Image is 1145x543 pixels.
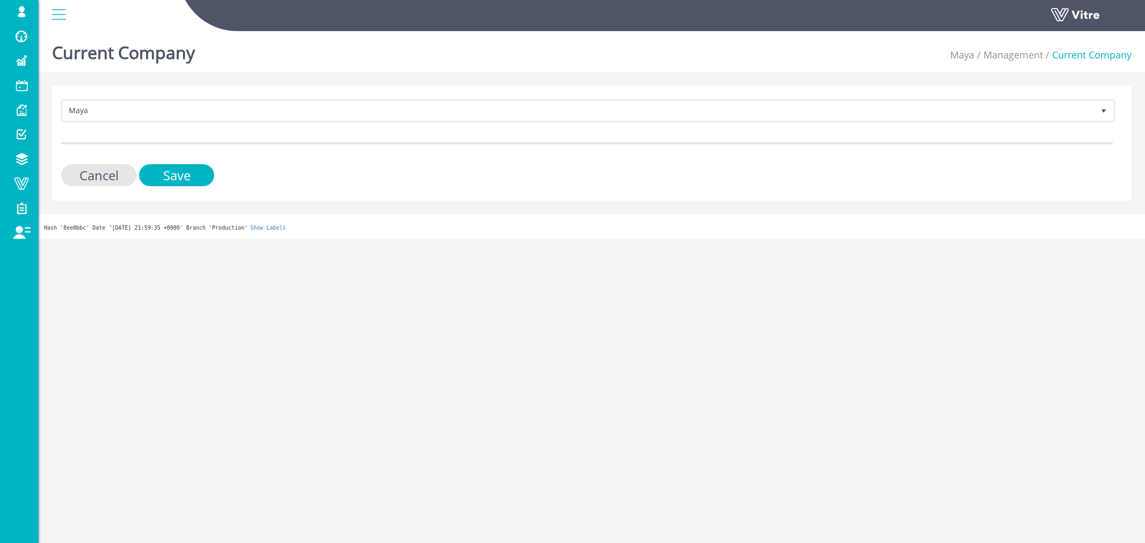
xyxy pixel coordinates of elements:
span: Hash '8ee0bbc' Date '[DATE] 21:59:35 +0000' Branch 'Production' [44,225,247,231]
a: Maya [950,48,974,61]
span: Maya [63,101,1094,120]
a: Show Labels [250,225,286,231]
h1: Current Company [52,27,195,72]
input: Save [139,164,214,186]
span: select [1094,101,1113,120]
li: Management [974,48,1043,62]
li: Current Company [1043,48,1132,62]
input: Cancel [61,164,136,186]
